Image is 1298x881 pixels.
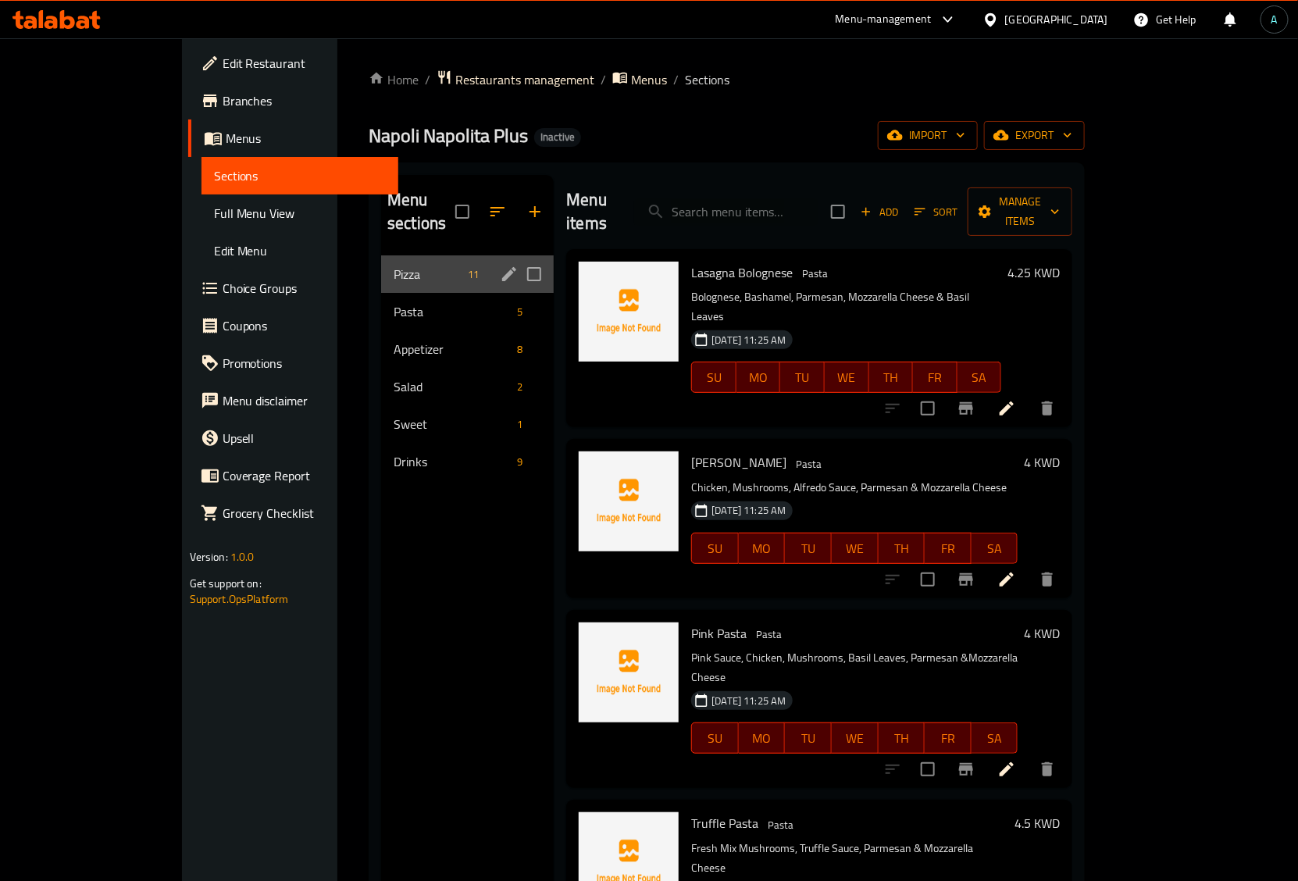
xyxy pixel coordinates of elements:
button: Branch-specific-item [947,390,985,427]
span: TU [791,537,826,560]
span: Select to update [911,563,944,596]
span: TH [875,366,908,389]
span: 1 [511,417,529,432]
span: Menus [631,70,667,89]
span: MO [743,366,775,389]
span: Sort sections [479,193,516,230]
span: SA [964,366,996,389]
button: import [878,121,978,150]
div: Pasta5 [381,293,554,330]
button: TH [879,533,925,564]
span: import [890,126,965,145]
span: Add [858,203,900,221]
span: FR [931,727,965,750]
button: SU [691,722,738,754]
span: Grocery Checklist [223,504,387,523]
span: TU [791,727,826,750]
a: Branches [188,82,399,119]
div: items [511,415,529,433]
span: SA [978,537,1012,560]
button: TU [785,722,832,754]
div: items [511,452,529,471]
span: MO [745,727,779,750]
span: Edit Restaurant [223,54,387,73]
span: Add item [854,200,904,224]
div: Pizza [394,265,462,284]
div: items [462,265,485,284]
p: Chicken, Mushrooms, Alfredo Sauce, Parmesan & Mozzarella Cheese [691,478,1018,498]
span: Salad [394,377,511,396]
h6: 4.25 KWD [1007,262,1060,284]
span: Edit Menu [214,241,387,260]
h2: Menu sections [387,188,455,235]
span: 2 [511,380,529,394]
span: SU [698,727,732,750]
span: TH [885,537,919,560]
span: export [997,126,1072,145]
span: Get support on: [190,573,262,594]
button: SA [957,362,1002,393]
span: WE [838,727,872,750]
button: delete [1029,561,1066,598]
button: delete [1029,390,1066,427]
img: Alfredo Pasta [579,451,679,551]
a: Upsell [188,419,399,457]
div: Pasta [796,265,834,284]
span: Pasta [796,265,834,283]
span: TU [786,366,818,389]
p: Pink Sauce, Chicken, Mushrooms, Basil Leaves, Parmesan &Mozzarella Cheese [691,648,1018,687]
button: WE [832,722,879,754]
span: Manage items [980,192,1060,231]
span: SU [698,537,732,560]
span: Full Menu View [214,204,387,223]
div: Pasta [790,455,828,473]
button: TU [780,362,825,393]
span: Sections [685,70,729,89]
a: Edit Restaurant [188,45,399,82]
span: Sections [214,166,387,185]
span: Napoli Napolita Plus [369,118,528,153]
div: Pasta [750,626,788,644]
nav: breadcrumb [369,70,1085,90]
li: / [601,70,606,89]
span: Branches [223,91,387,110]
span: [DATE] 11:25 AM [705,694,792,708]
span: WE [838,537,872,560]
span: MO [745,537,779,560]
span: FR [931,537,965,560]
span: Coupons [223,316,387,335]
div: items [511,377,529,396]
a: Full Menu View [201,194,399,232]
span: 5 [511,305,529,319]
span: Version: [190,547,228,567]
span: Pasta [750,626,788,644]
button: TU [785,533,832,564]
span: SA [978,727,1012,750]
span: Pasta [394,302,511,321]
button: TH [869,362,914,393]
nav: Menu sections [381,249,554,487]
span: Select section [822,195,854,228]
div: Pizza11edit [381,255,554,293]
h6: 4 KWD [1024,622,1060,644]
a: Edit menu item [997,570,1016,589]
span: Sweet [394,415,511,433]
div: items [511,340,529,358]
h6: 4 KWD [1024,451,1060,473]
span: A [1271,11,1278,28]
span: Menu disclaimer [223,391,387,410]
span: Sort [915,203,957,221]
a: Edit Menu [201,232,399,269]
div: [GEOGRAPHIC_DATA] [1005,11,1108,28]
span: [DATE] 11:25 AM [705,503,792,518]
span: Pasta [761,816,800,834]
button: FR [913,362,957,393]
button: MO [739,722,786,754]
input: search [634,198,818,226]
button: export [984,121,1085,150]
span: Upsell [223,429,387,448]
button: SU [691,533,738,564]
a: Menus [612,70,667,90]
